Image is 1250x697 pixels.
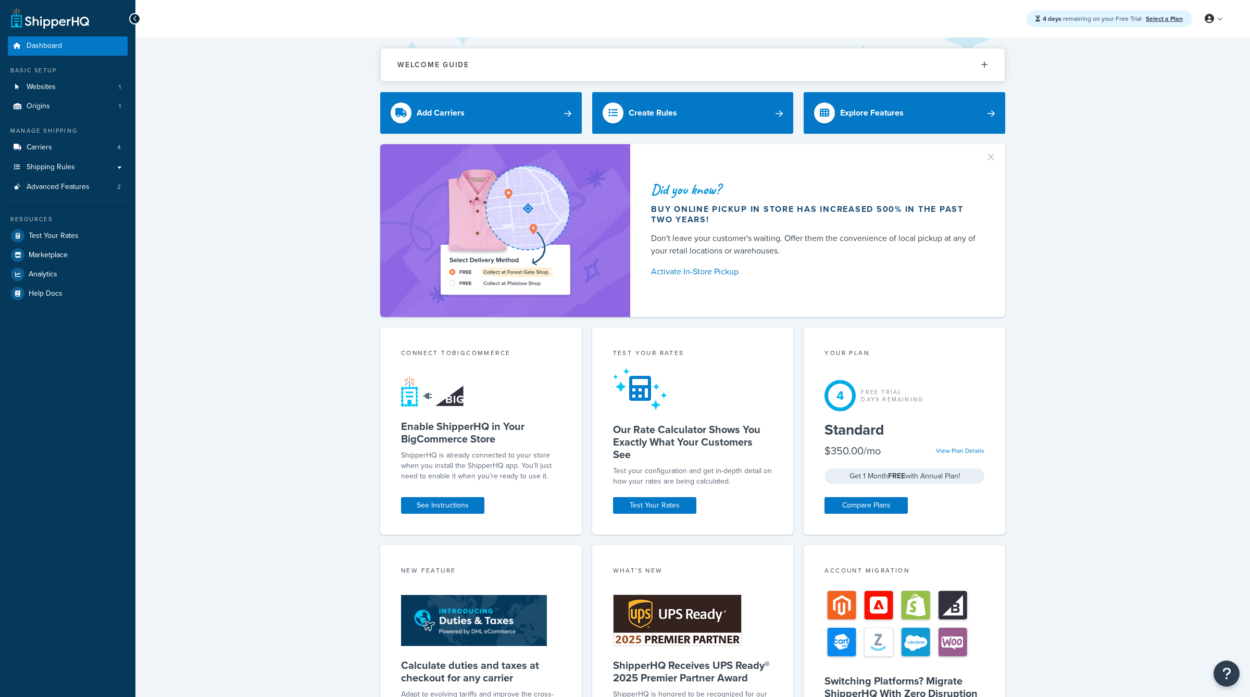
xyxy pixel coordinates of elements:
[117,143,121,152] span: 4
[401,497,484,514] a: See Instructions
[29,289,63,298] span: Help Docs
[8,138,128,157] li: Carriers
[629,106,677,120] div: Create Rules
[119,83,121,92] span: 1
[824,443,881,458] div: $350.00/mo
[8,284,128,303] a: Help Docs
[651,232,980,257] div: Don't leave your customer's waiting. Offer them the convenience of local pickup at any of your re...
[824,348,984,360] div: Your Plan
[27,102,50,111] span: Origins
[27,183,90,192] span: Advanced Features
[27,83,56,92] span: Websites
[824,566,984,578] div: Account Migration
[824,468,984,484] div: Get 1 Month with Annual Plan!
[411,160,599,301] img: ad-shirt-map-b0359fc47e01cab431d101c4b569394f6a03f54285957d908178d52f29eb9668.png
[401,566,561,578] div: New Feature
[8,36,128,56] a: Dashboard
[651,264,980,279] a: Activate In-Store Pickup
[401,376,466,407] img: connect-shq-bc-71769feb.svg
[401,450,561,481] p: ShipperHQ is already connected to your store when you install the ShipperHQ app. You'll just need...
[8,178,128,197] li: Advanced Features
[8,97,128,116] a: Origins1
[861,388,923,403] div: Free Trial Days Remaining
[381,48,1005,81] button: Welcome Guide
[8,97,128,116] li: Origins
[613,466,773,487] div: Test your configuration and get in-depth detail on how your rates are being calculated.
[401,348,561,360] div: Connect to BigCommerce
[27,143,52,152] span: Carriers
[29,232,79,240] span: Test Your Rates
[401,659,561,684] h5: Calculate duties and taxes at checkout for any carrier
[840,106,904,120] div: Explore Features
[613,497,696,514] a: Test Your Rates
[936,446,984,455] a: View Plan Details
[8,66,128,75] div: Basic Setup
[27,42,62,50] span: Dashboard
[613,566,773,578] div: What's New
[8,178,128,197] a: Advanced Features2
[8,226,128,245] a: Test Your Rates
[592,92,794,134] a: Create Rules
[613,423,773,461] h5: Our Rate Calculator Shows You Exactly What Your Customers See
[613,348,773,360] div: Test your rates
[8,78,128,97] a: Websites1
[824,380,856,411] div: 4
[380,92,582,134] a: Add Carriers
[651,204,980,225] div: Buy online pickup in store has increased 500% in the past two years!
[1043,14,1061,23] strong: 4 days
[119,102,121,111] span: 1
[8,138,128,157] a: Carriers4
[117,183,121,192] span: 2
[8,246,128,264] a: Marketplace
[397,61,469,69] h2: Welcome Guide
[613,659,773,684] h5: ShipperHQ Receives UPS Ready® 2025 Premier Partner Award
[804,92,1005,134] a: Explore Features
[1214,661,1240,687] button: Open Resource Center
[888,471,905,481] strong: FREE
[824,497,908,514] a: Compare Plans
[401,420,561,445] h5: Enable ShipperHQ in Your BigCommerce Store
[29,251,68,260] span: Marketplace
[824,422,984,438] h5: Standard
[8,158,128,177] a: Shipping Rules
[8,78,128,97] li: Websites
[29,270,57,279] span: Analytics
[1146,14,1183,23] a: Select a Plan
[8,215,128,224] div: Resources
[417,106,465,120] div: Add Carriers
[651,182,980,197] div: Did you know?
[8,265,128,284] a: Analytics
[27,163,75,172] span: Shipping Rules
[1043,14,1143,23] span: remaining on your Free Trial
[8,126,128,135] div: Manage Shipping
